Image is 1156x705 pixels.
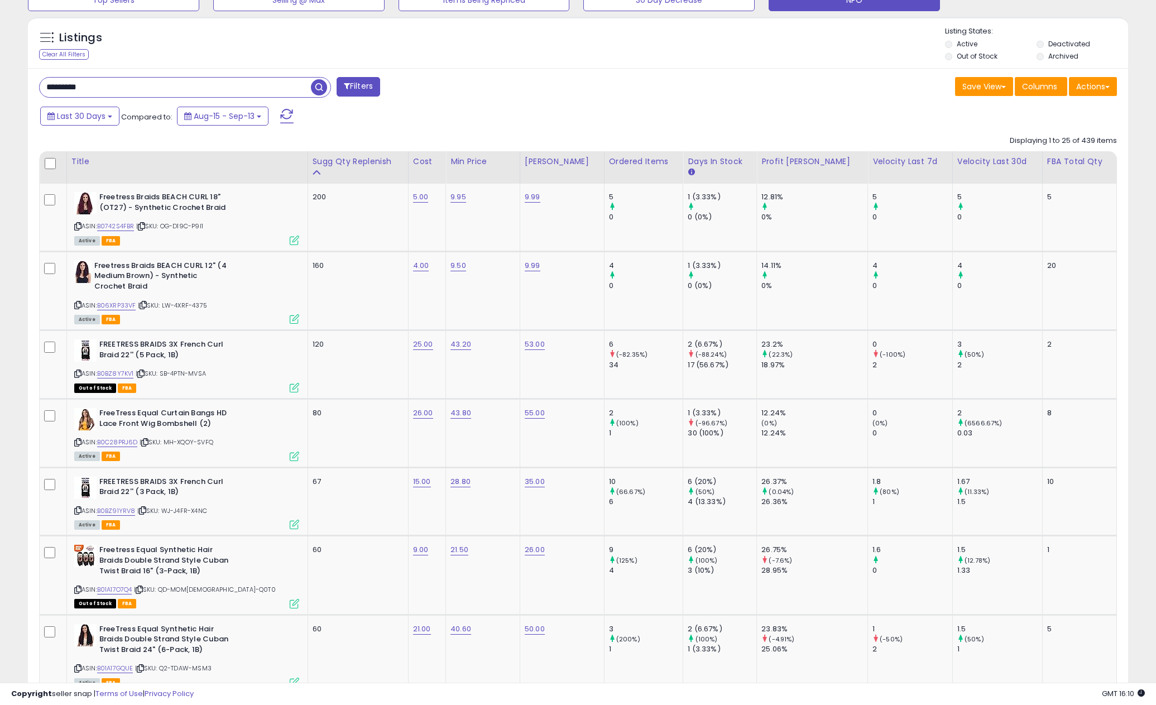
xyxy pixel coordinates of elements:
label: Deactivated [1048,39,1090,49]
span: All listings currently available for purchase on Amazon [74,520,100,530]
small: (11.33%) [965,487,989,496]
a: 43.20 [450,339,471,350]
div: Clear All Filters [39,49,89,60]
div: 0 [872,281,952,291]
small: (100%) [695,556,718,565]
div: 1 [609,428,683,438]
div: 0 [872,428,952,438]
span: Compared to: [121,112,172,122]
button: Aug-15 - Sep-13 [177,107,268,126]
div: ASIN: [74,261,299,323]
a: B01A17O7Q4 [97,585,132,594]
small: (50%) [965,635,984,644]
div: Velocity Last 30d [957,156,1038,167]
span: All listings currently available for purchase on Amazon [74,315,100,324]
div: 23.2% [761,339,867,349]
div: 6 [609,497,683,507]
div: 67 [313,477,400,487]
span: All listings that are currently out of stock and unavailable for purchase on Amazon [74,383,116,393]
a: 40.60 [450,624,471,635]
span: All listings that are currently out of stock and unavailable for purchase on Amazon [74,599,116,608]
b: FreeTress Equal Curtain Bangs HD Lace Front Wig Bombshell (2) [99,408,235,431]
div: 0 [957,212,1042,222]
div: ASIN: [74,477,299,529]
div: 6 (20%) [688,545,756,555]
div: 2 [872,644,952,654]
div: 1 (3.33%) [688,644,756,654]
div: 60 [313,545,400,555]
div: 200 [313,192,400,202]
div: 5 [872,192,952,202]
img: 51FIiyse0yL._SL40_.jpg [74,624,97,646]
small: (6566.67%) [965,419,1002,428]
div: 60 [313,624,400,634]
div: 120 [313,339,400,349]
span: FBA [102,315,121,324]
div: 3 [957,339,1042,349]
div: Ordered Items [609,156,679,167]
div: 0 [872,212,952,222]
span: All listings currently available for purchase on Amazon [74,452,100,461]
a: 21.50 [450,544,468,555]
a: Privacy Policy [145,688,194,699]
div: 5 [609,192,683,202]
div: 26.75% [761,545,867,555]
a: 26.00 [525,544,545,555]
div: 5 [1047,192,1108,202]
span: FBA [102,236,121,246]
div: 2 [957,360,1042,370]
div: 30 (100%) [688,428,756,438]
a: 43.80 [450,407,471,419]
span: FBA [102,520,121,530]
a: 28.80 [450,476,471,487]
b: Freetress Braids BEACH CURL 12" (4 Medium Brown) - Synthetic Crochet Braid [94,261,230,295]
div: 1 [1047,545,1108,555]
a: 9.95 [450,191,466,203]
b: FREETRESS BRAIDS 3X French Curl Braid 22'' (3 Pack, 1B) [99,477,235,500]
span: FBA [102,452,121,461]
div: Velocity Last 7d [872,156,948,167]
b: FreeTress Equal Synthetic Hair Braids Double Strand Style Cuban Twist Braid 24" (6-Pack, 1B) [99,624,235,658]
div: 0 [609,212,683,222]
div: 3 (10%) [688,565,756,575]
div: 1.8 [872,477,952,487]
small: (125%) [616,556,637,565]
span: FBA [118,599,137,608]
a: 4.00 [413,260,429,271]
div: Sugg Qty Replenish [313,156,404,167]
small: (80%) [880,487,899,496]
a: B0742S4FBR [97,222,135,231]
div: 10 [609,477,683,487]
a: 35.00 [525,476,545,487]
div: 10 [1047,477,1108,487]
div: 2 (6.67%) [688,624,756,634]
small: (-7.6%) [769,556,792,565]
span: FBA [118,383,137,393]
img: 51qmbRvwNPL._SL40_.jpg [74,192,97,214]
small: (12.78%) [965,556,990,565]
div: seller snap | | [11,689,194,699]
span: 2025-10-14 16:10 GMT [1102,688,1145,699]
div: 12.24% [761,428,867,438]
div: 4 (13.33%) [688,497,756,507]
div: 0 [609,281,683,291]
div: 0% [761,281,867,291]
div: 1.33 [957,565,1042,575]
a: 9.99 [525,260,540,271]
small: Days In Stock. [688,167,694,178]
img: 51jmRqyh6lL._SL40_.jpg [74,261,92,283]
span: | SKU: LW-4XRF-4375 [138,301,207,310]
div: Cost [413,156,441,167]
div: 18.97% [761,360,867,370]
button: Actions [1069,77,1117,96]
div: 5 [1047,624,1108,634]
div: 28.95% [761,565,867,575]
div: 26.36% [761,497,867,507]
button: Columns [1015,77,1067,96]
div: ASIN: [74,339,299,391]
span: Last 30 Days [57,111,105,122]
th: Please note that this number is a calculation based on your required days of coverage and your ve... [308,151,408,184]
div: 1.5 [957,624,1042,634]
span: All listings currently available for purchase on Amazon [74,236,100,246]
span: | SKU: QD-MOM[DEMOGRAPHIC_DATA]-Q0T0 [134,585,276,594]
